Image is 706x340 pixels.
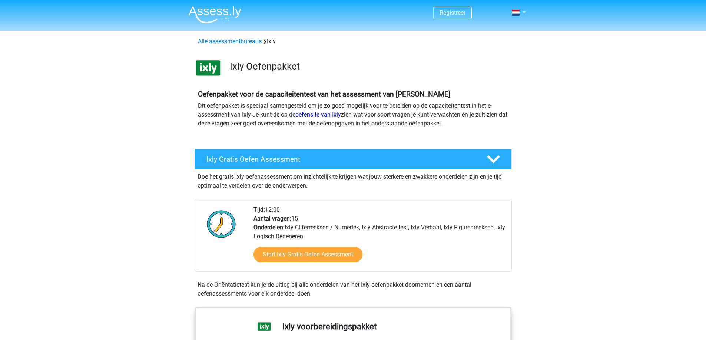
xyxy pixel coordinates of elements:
img: Assessly [189,6,241,23]
a: Ixly Gratis Oefen Assessment [192,149,515,169]
a: oefensite van Ixly [295,111,341,118]
b: Tijd: [253,206,265,213]
h3: Ixly Oefenpakket [230,61,506,72]
div: 12:00 15 Ixly Cijferreeksen / Numeriek, Ixly Abstracte test, Ixly Verbaal, Ixly Figurenreeksen, I... [248,205,511,271]
div: Doe het gratis Ixly oefenassessment om inzichtelijk te krijgen wat jouw sterkere en zwakkere onde... [195,169,512,190]
a: Registreer [440,9,465,16]
div: Ixly [195,37,511,46]
b: Onderdelen: [253,224,285,231]
b: Aantal vragen: [253,215,291,222]
h4: Ixly Gratis Oefen Assessment [206,155,475,164]
b: Oefenpakket voor de capaciteitentest van het assessment van [PERSON_NAME] [198,90,450,98]
div: Na de Oriëntatietest kun je de uitleg bij alle onderdelen van het Ixly-oefenpakket doornemen en e... [195,280,512,298]
img: Klok [203,205,240,242]
p: Dit oefenpakket is speciaal samengesteld om je zo goed mogelijk voor te bereiden op de capaciteit... [198,101,508,128]
a: Start Ixly Gratis Oefen Assessment [253,247,362,262]
a: Alle assessmentbureaus [198,38,262,45]
img: ixly.png [195,55,221,81]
